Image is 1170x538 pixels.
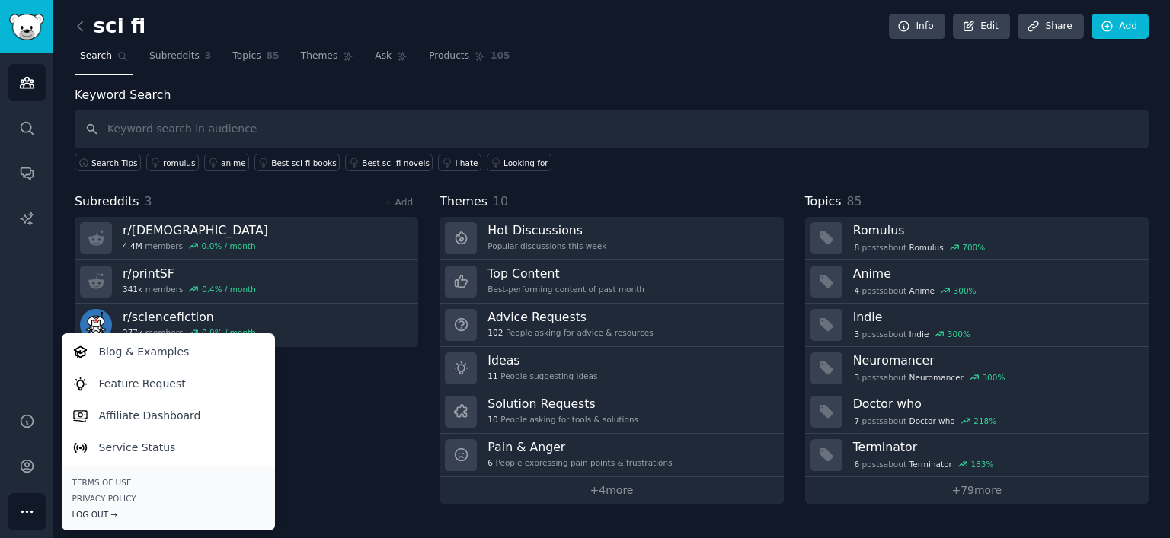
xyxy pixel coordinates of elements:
a: Top ContentBest-performing content of past month [440,260,783,304]
a: Share [1018,14,1083,40]
div: post s about [853,371,1007,384]
span: 11 [487,371,497,381]
a: Edit [953,14,1010,40]
div: Log Out → [72,509,264,520]
h3: Terminator [853,439,1138,455]
a: Neuromancer3postsaboutNeuromancer300% [805,347,1149,390]
div: romulus [163,158,195,168]
p: Feature Request [99,376,186,392]
div: 700 % [962,242,985,253]
div: People asking for advice & resources [487,327,653,338]
span: 10 [487,414,497,425]
button: Search Tips [75,154,141,171]
a: Pain & Anger6People expressing pain points & frustrations [440,434,783,477]
h3: r/ printSF [123,266,256,282]
div: Best sci-fi novels [362,158,430,168]
span: 4.4M [123,240,142,251]
h3: Doctor who [853,396,1138,412]
a: Romulus8postsaboutRomulus700% [805,217,1149,260]
h3: r/ [DEMOGRAPHIC_DATA] [123,222,268,238]
div: 300 % [982,372,1005,383]
span: Romulus [909,242,944,253]
span: Ask [375,49,392,63]
h3: Anime [853,266,1138,282]
a: Search [75,44,133,75]
div: Best-performing content of past month [487,284,644,294]
span: Themes [301,49,338,63]
span: Topics [232,49,261,63]
a: Ask [369,44,413,75]
span: Subreddits [149,49,200,63]
a: romulus [146,154,199,171]
h3: Romulus [853,222,1138,238]
a: Looking for [487,154,551,171]
a: r/sciencefiction277kmembers0.9% / month [75,304,418,347]
span: Products [429,49,469,63]
div: Looking for [503,158,548,168]
div: 0.4 % / month [202,284,256,294]
a: Privacy Policy [72,493,264,504]
span: 3 [205,49,212,63]
div: post s about [853,414,998,428]
div: I hate [455,158,478,168]
span: 277k [123,327,142,338]
span: Search [80,49,112,63]
a: Feature Request [64,368,272,400]
a: +79more [805,477,1149,504]
h3: Advice Requests [487,309,653,325]
span: 4 [854,285,859,296]
div: members [123,240,268,251]
a: Best sci-fi novels [345,154,433,171]
a: Affiliate Dashboard [64,400,272,431]
span: 7 [854,415,859,426]
span: Search Tips [91,158,138,168]
span: 85 [267,49,280,63]
div: 0.0 % / month [202,240,256,251]
a: Doctor who7postsaboutDoctor who218% [805,390,1149,434]
a: Anime4postsaboutAnime300% [805,260,1149,304]
div: post s about [853,457,996,471]
label: Keyword Search [75,88,171,102]
span: 3 [854,372,859,383]
span: 102 [487,327,503,338]
a: Topics85 [227,44,284,75]
a: Best sci-fi books [254,154,340,171]
span: 105 [491,49,510,63]
span: Doctor who [909,415,955,426]
a: r/[DEMOGRAPHIC_DATA]4.4Mmembers0.0% / month [75,217,418,260]
div: 300 % [954,285,977,296]
a: Solution Requests10People asking for tools & solutions [440,390,783,434]
div: 300 % [948,329,970,339]
a: Blog & Examples [64,336,272,368]
h2: sci fi [75,14,145,39]
div: post s about [853,284,978,298]
span: 341k [123,284,142,294]
a: Ideas11People suggesting ideas [440,347,783,390]
span: Neuromancer [909,372,964,383]
span: 3 [854,329,859,339]
h3: Top Content [487,266,644,282]
a: Hot DiscussionsPopular discussions this week [440,217,783,260]
div: People expressing pain points & frustrations [487,457,672,468]
span: Terminator [909,459,952,470]
span: 8 [854,242,859,253]
div: members [123,327,256,338]
h3: Ideas [487,352,597,368]
a: Service Status [64,431,272,463]
h3: Neuromancer [853,352,1138,368]
p: Service Status [99,440,176,456]
span: Subreddits [75,193,139,212]
span: 3 [145,194,152,209]
p: Affiliate Dashboard [99,408,201,424]
div: 183 % [970,459,993,470]
a: Terms of Use [72,477,264,488]
p: Blog & Examples [99,344,190,360]
span: Anime [909,285,935,296]
span: Themes [440,193,487,212]
div: members [123,284,256,294]
div: Popular discussions this week [487,240,606,251]
a: Indie3postsaboutIndie300% [805,304,1149,347]
span: 10 [493,194,508,209]
h3: r/ sciencefiction [123,309,256,325]
div: 0.9 % / month [202,327,256,338]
